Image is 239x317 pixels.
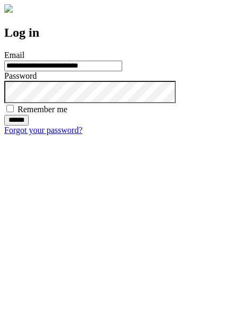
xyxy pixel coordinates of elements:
[18,105,67,114] label: Remember me
[4,126,82,135] a: Forgot your password?
[4,71,37,80] label: Password
[4,51,24,60] label: Email
[4,4,13,13] img: logo-4e3dc11c47720685a147b03b5a06dd966a58ff35d612b21f08c02c0306f2b779.png
[4,26,235,40] h2: Log in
